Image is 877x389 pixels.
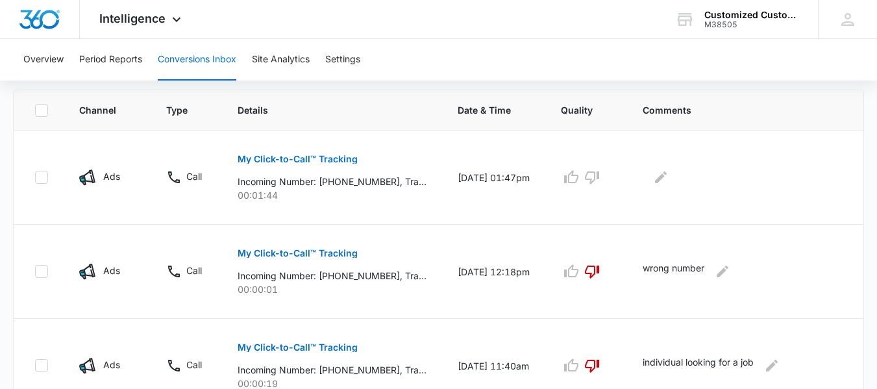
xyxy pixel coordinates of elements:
p: 00:00:01 [238,282,426,296]
button: Edit Comments [712,261,733,282]
button: Edit Comments [650,167,671,188]
button: My Click-to-Call™ Tracking [238,332,358,363]
p: Ads [103,358,120,371]
td: [DATE] 12:18pm [442,225,545,319]
p: wrong number [643,261,704,282]
button: My Click-to-Call™ Tracking [238,238,358,269]
button: Conversions Inbox [158,39,236,81]
p: My Click-to-Call™ Tracking [238,155,358,164]
div: account name [704,10,799,20]
p: individual looking for a job [643,355,754,376]
button: Overview [23,39,64,81]
button: Settings [325,39,360,81]
p: 00:01:44 [238,188,426,202]
button: Edit Comments [761,355,782,376]
span: Channel [79,103,116,117]
div: account id [704,20,799,29]
span: Comments [643,103,824,117]
p: Ads [103,169,120,183]
td: [DATE] 01:47pm [442,131,545,225]
button: Period Reports [79,39,142,81]
span: Type [166,103,188,117]
p: Call [186,169,202,183]
span: Quality [561,103,593,117]
p: Incoming Number: [PHONE_NUMBER], Tracking Number: [PHONE_NUMBER], Ring To: [PHONE_NUMBER], Caller... [238,269,426,282]
span: Intelligence [99,12,166,25]
p: Ads [103,264,120,277]
p: My Click-to-Call™ Tracking [238,249,358,258]
p: Incoming Number: [PHONE_NUMBER], Tracking Number: [PHONE_NUMBER], Ring To: [PHONE_NUMBER], Caller... [238,175,426,188]
span: Details [238,103,408,117]
span: Date & Time [458,103,511,117]
p: Call [186,264,202,277]
button: Site Analytics [252,39,310,81]
button: My Click-to-Call™ Tracking [238,144,358,175]
p: Incoming Number: [PHONE_NUMBER], Tracking Number: [PHONE_NUMBER], Ring To: [PHONE_NUMBER], Caller... [238,363,426,377]
p: Call [186,358,202,371]
p: My Click-to-Call™ Tracking [238,343,358,352]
